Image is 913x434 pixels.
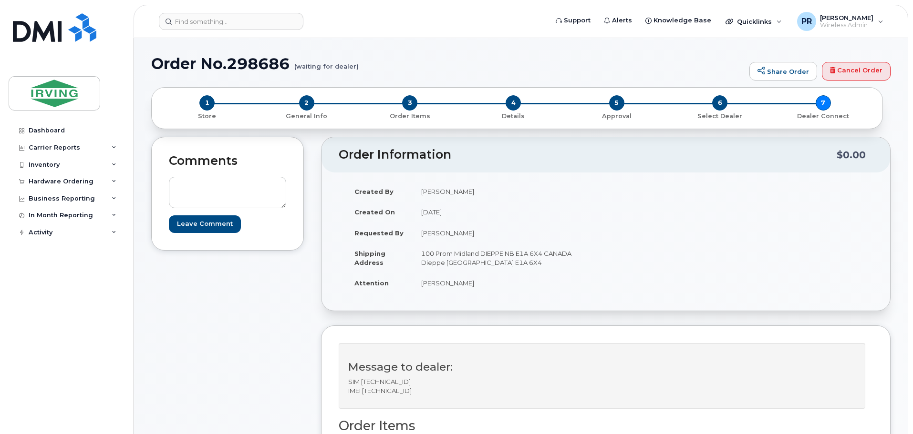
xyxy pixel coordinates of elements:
h2: Order Items [339,419,865,433]
h1: Order No.298686 [151,55,745,72]
h2: Comments [169,154,286,168]
p: Details [466,112,561,121]
p: Select Dealer [672,112,768,121]
a: 2 General Info [255,111,359,121]
a: 1 Store [159,111,255,121]
strong: Shipping Address [354,250,385,266]
td: [PERSON_NAME] [413,181,599,202]
a: 5 Approval [565,111,668,121]
span: 2 [299,95,314,111]
strong: Created On [354,208,395,216]
p: Approval [569,112,664,121]
td: 100 Prom Midland DIEPPE NB E1A 6X4 CANADA Dieppe [GEOGRAPHIC_DATA] E1A 6X4 [413,243,599,273]
span: 1 [199,95,215,111]
td: [PERSON_NAME] [413,273,599,293]
h3: Message to dealer: [348,361,856,373]
h2: Order Information [339,148,837,161]
strong: Requested By [354,229,404,237]
span: 5 [609,95,624,111]
strong: Attention [354,279,389,287]
strong: Created By [354,188,394,195]
td: [PERSON_NAME] [413,222,599,243]
span: 3 [402,95,417,111]
span: 4 [506,95,521,111]
a: 6 Select Dealer [668,111,772,121]
p: Store [163,112,251,121]
small: (waiting for dealer) [294,55,359,70]
span: 6 [712,95,727,111]
div: $0.00 [837,146,866,164]
a: Cancel Order [822,62,891,81]
input: Leave Comment [169,215,241,233]
a: Share Order [749,62,817,81]
p: General Info [259,112,355,121]
p: SIM [TECHNICAL_ID] IMEI [TECHNICAL_ID] [348,377,856,395]
a: 4 Details [462,111,565,121]
p: Order Items [362,112,458,121]
a: 3 Order Items [358,111,462,121]
td: [DATE] [413,202,599,222]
